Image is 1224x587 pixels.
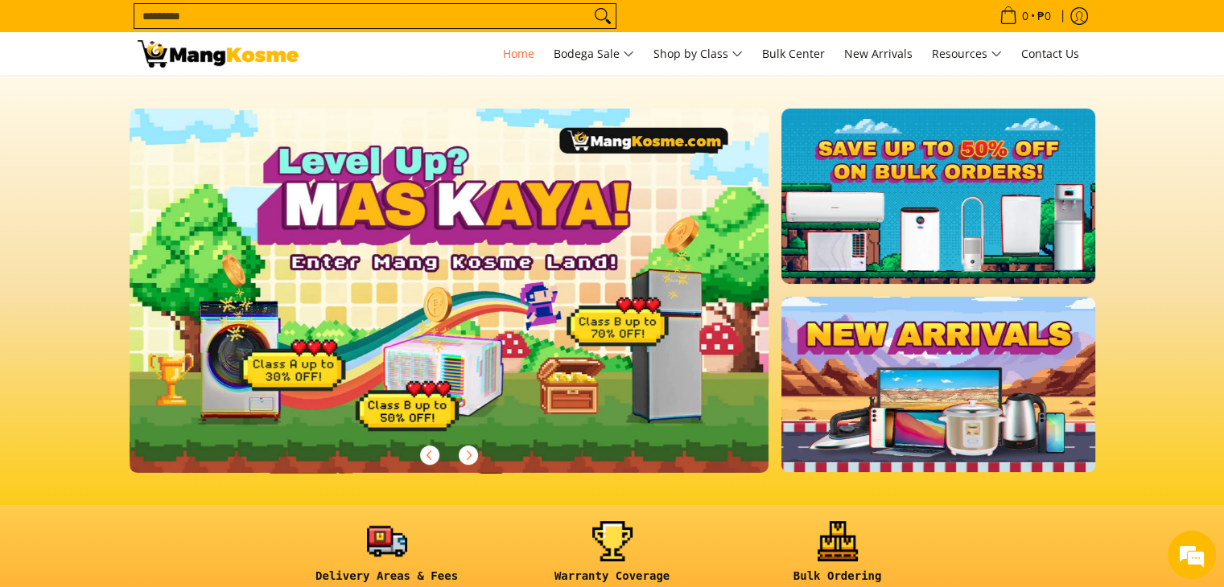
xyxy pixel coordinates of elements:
button: Search [590,4,616,28]
span: Resources [932,44,1002,64]
span: Home [503,46,534,61]
span: 0 [1020,10,1031,22]
a: New Arrivals [836,32,921,76]
button: Next [451,437,486,473]
a: Resources [924,32,1010,76]
span: Shop by Class [653,44,743,64]
span: Bulk Center [762,46,825,61]
img: Mang Kosme: Your Home Appliances Warehouse Sale Partner! [138,40,299,68]
nav: Main Menu [315,32,1087,76]
span: ₱0 [1035,10,1053,22]
button: Previous [412,437,447,473]
a: More [130,109,821,499]
span: Bodega Sale [554,44,634,64]
a: Bodega Sale [546,32,642,76]
a: Home [495,32,542,76]
a: Shop by Class [645,32,751,76]
span: Contact Us [1021,46,1079,61]
span: • [995,7,1056,25]
a: Contact Us [1013,32,1087,76]
a: Bulk Center [754,32,833,76]
span: New Arrivals [844,46,913,61]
